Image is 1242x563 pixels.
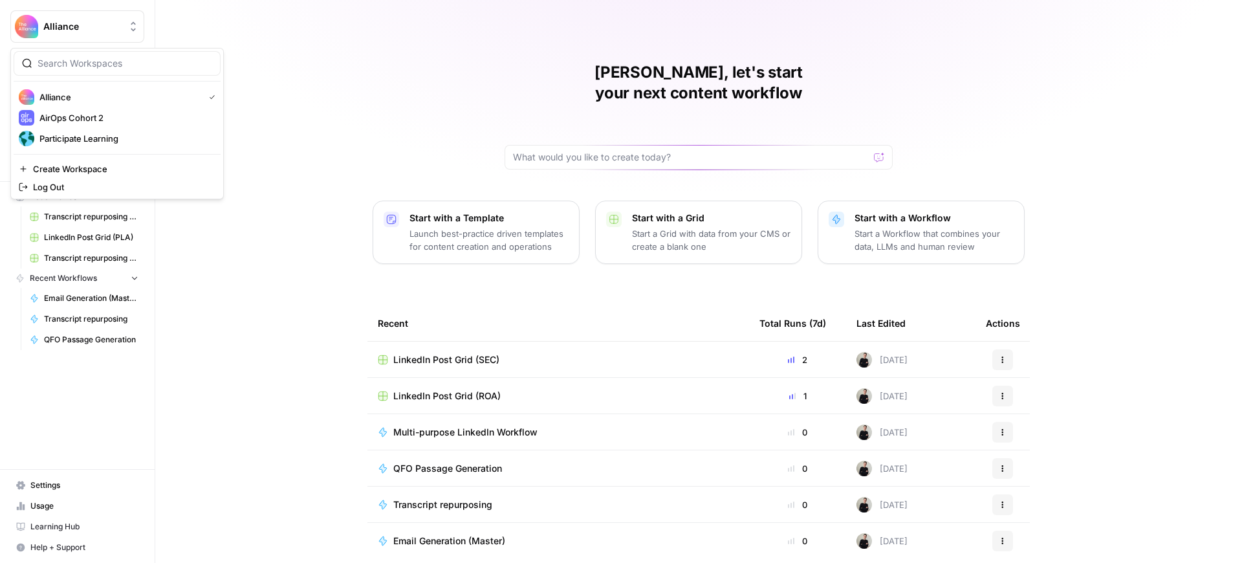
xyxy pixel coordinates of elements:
p: Start with a Workflow [855,212,1014,225]
a: Log Out [14,178,221,196]
div: Workspace: Alliance [10,48,224,199]
img: AirOps Cohort 2 Logo [19,110,34,126]
h1: [PERSON_NAME], let's start your next content workflow [505,62,893,104]
div: Actions [986,305,1020,341]
span: Transcript repurposing (FA) [44,252,138,264]
div: [DATE] [856,388,908,404]
span: QFO Passage Generation [393,462,502,475]
span: Email Generation (Master) [393,535,505,547]
span: Transcript repurposing [44,313,138,325]
span: Email Generation (Master) [44,293,138,304]
a: Multi-purpose LinkedIn Workflow [378,426,739,439]
a: Transcript repurposing (FA) [24,248,144,269]
span: Multi-purpose LinkedIn Workflow [393,426,538,439]
span: Log Out [33,181,210,193]
a: Email Generation (Master) [24,288,144,309]
img: Participate Learning Logo [19,131,34,146]
a: Transcript repurposing (PMA) [24,206,144,227]
a: Create Workspace [14,160,221,178]
p: Start a Workflow that combines your data, LLMs and human review [855,227,1014,253]
div: 0 [759,426,836,439]
span: LinkedIn Post Grid (PLA) [44,232,138,243]
button: Start with a GridStart a Grid with data from your CMS or create a blank one [595,201,802,264]
div: [DATE] [856,497,908,513]
span: Participate Learning [39,132,210,145]
a: QFO Passage Generation [24,329,144,350]
div: [DATE] [856,533,908,549]
p: Start a Grid with data from your CMS or create a blank one [632,227,791,253]
div: 0 [759,535,836,547]
span: QFO Passage Generation [44,334,138,346]
img: rzyuksnmva7rad5cmpd7k6b2ndco [856,352,872,368]
a: LinkedIn Post Grid (SEC) [378,353,739,366]
a: Settings [10,475,144,496]
button: Start with a WorkflowStart a Workflow that combines your data, LLMs and human review [818,201,1025,264]
span: LinkedIn Post Grid (SEC) [393,353,499,366]
span: Help + Support [30,542,138,553]
div: [DATE] [856,461,908,476]
img: rzyuksnmva7rad5cmpd7k6b2ndco [856,533,872,549]
div: 0 [759,462,836,475]
span: Usage [30,500,138,512]
div: 0 [759,498,836,511]
img: rzyuksnmva7rad5cmpd7k6b2ndco [856,497,872,513]
span: LinkedIn Post Grid (ROA) [393,390,501,403]
input: What would you like to create today? [513,151,869,164]
p: Start with a Grid [632,212,791,225]
span: Alliance [39,91,199,104]
span: Transcript repurposing [393,498,492,511]
div: 1 [759,390,836,403]
a: LinkedIn Post Grid (ROA) [378,390,739,403]
span: Create Workspace [33,162,210,175]
p: Launch best-practice driven templates for content creation and operations [409,227,569,253]
div: 2 [759,353,836,366]
img: rzyuksnmva7rad5cmpd7k6b2ndco [856,461,872,476]
button: Workspace: Alliance [10,10,144,43]
a: Learning Hub [10,516,144,537]
a: LinkedIn Post Grid (PLA) [24,227,144,248]
span: Settings [30,480,138,491]
a: QFO Passage Generation [378,462,739,475]
div: Last Edited [856,305,906,341]
a: Transcript repurposing [24,309,144,329]
div: Total Runs (7d) [759,305,826,341]
div: [DATE] [856,425,908,440]
a: Transcript repurposing [378,498,739,511]
button: Start with a TemplateLaunch best-practice driven templates for content creation and operations [373,201,580,264]
img: rzyuksnmva7rad5cmpd7k6b2ndco [856,425,872,440]
span: Learning Hub [30,521,138,533]
button: Help + Support [10,537,144,558]
span: AirOps Cohort 2 [39,111,210,124]
span: Recent Workflows [30,272,97,284]
p: Start with a Template [409,212,569,225]
img: rzyuksnmva7rad5cmpd7k6b2ndco [856,388,872,404]
a: Usage [10,496,144,516]
a: Email Generation (Master) [378,535,739,547]
button: Recent Workflows [10,269,144,288]
span: Alliance [43,20,122,33]
input: Search Workspaces [38,57,212,70]
span: Transcript repurposing (PMA) [44,211,138,223]
img: Alliance Logo [15,15,38,38]
div: [DATE] [856,352,908,368]
div: Recent [378,305,739,341]
img: Alliance Logo [19,89,34,105]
